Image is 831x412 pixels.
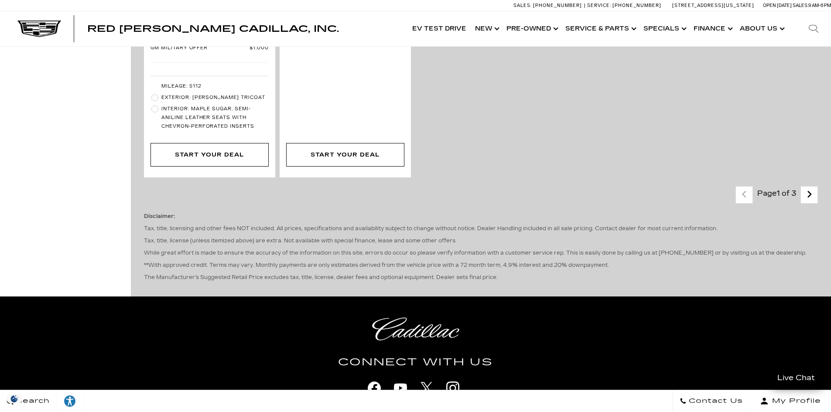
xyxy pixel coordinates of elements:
[144,249,818,257] p: While great effort is made to ensure the accuracy of the information on this site, errors do occu...
[150,81,269,92] li: Mileage: 5112
[87,24,339,33] a: Red [PERSON_NAME] Cadillac, Inc.
[4,394,24,403] section: Click to Open Cookie Consent Modal
[87,24,339,34] span: Red [PERSON_NAME] Cadillac, Inc.
[471,11,502,46] a: New
[286,143,404,167] div: Start Your Deal
[753,186,800,204] div: Page 1 of 3
[763,3,792,8] span: Open [DATE]
[250,45,269,51] span: $1,000
[175,150,244,160] div: Start Your Deal
[311,150,380,160] div: Start Your Deal
[587,3,611,8] span: Service:
[144,213,175,219] strong: Disclaimer:
[416,377,438,399] a: X
[673,390,750,412] a: Contact Us
[800,187,819,203] a: next page
[796,11,831,46] div: Search
[150,45,269,51] a: GM Military Offer $1,000
[793,3,808,8] span: Sales:
[144,261,818,269] p: **With approved credit. Terms may vary. Monthly payments are only estimates derived from the vehi...
[134,354,697,370] h4: Connect With Us
[689,11,735,46] a: Finance
[768,368,824,388] a: Live Chat
[533,3,582,8] span: [PHONE_NUMBER]
[57,395,83,408] div: Explore your accessibility options
[612,3,661,8] span: [PHONE_NUMBER]
[502,11,561,46] a: Pre-Owned
[390,377,411,399] a: youtube
[513,3,584,8] a: Sales: [PHONE_NUMBER]
[17,20,61,37] img: Cadillac Dark Logo with Cadillac White Text
[4,394,24,403] img: Opt-Out Icon
[773,373,819,383] span: Live Chat
[408,11,471,46] a: EV Test Drive
[687,395,743,407] span: Contact Us
[513,3,532,8] span: Sales:
[134,317,697,340] a: Cadillac Light Heritage Logo
[442,377,464,399] a: instagram
[57,390,83,412] a: Explore your accessibility options
[372,317,459,340] img: Cadillac Light Heritage Logo
[14,395,50,407] span: Search
[584,3,663,8] a: Service: [PHONE_NUMBER]
[808,3,831,8] span: 9 AM-6 PM
[150,143,269,167] div: Start Your Deal
[150,45,250,51] span: GM Military Offer
[363,377,385,399] a: facebook
[161,105,269,131] span: Interior: Maple Sugar, Semi-Aniline Leather Seats with Chevron-Perforated inserts
[161,93,269,102] span: Exterior: [PERSON_NAME] Tricoat
[144,237,818,245] p: Tax, title, license (unless itemized above) are extra. Not available with special finance, lease ...
[735,11,787,46] a: About Us
[561,11,639,46] a: Service & Parts
[144,204,818,290] div: The Manufacturer’s Suggested Retail Price excludes tax, title, license, dealer fees and optional ...
[672,3,754,8] a: [STREET_ADDRESS][US_STATE]
[144,225,818,232] p: Tax, title, licensing and other fees NOT included. All prices, specifications and availability su...
[639,11,689,46] a: Specials
[750,390,831,412] button: Open user profile menu
[769,395,821,407] span: My Profile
